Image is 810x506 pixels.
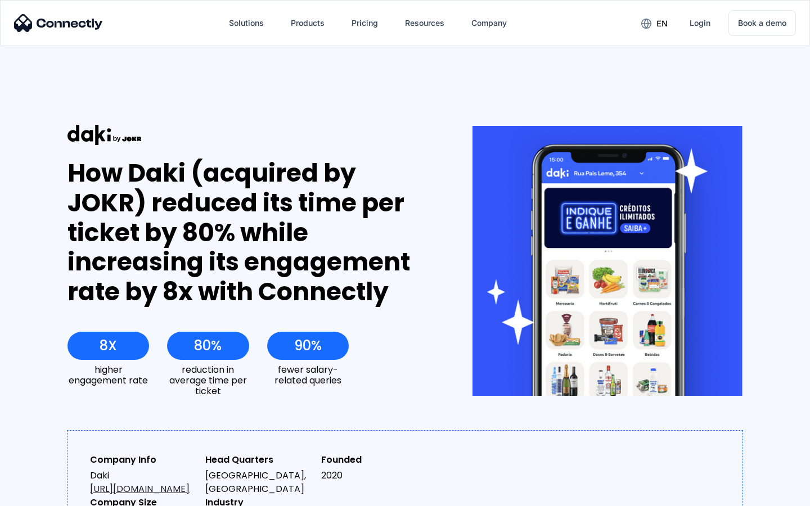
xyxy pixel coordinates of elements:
a: Book a demo [728,10,796,36]
div: How Daki (acquired by JOKR) reduced its time per ticket by 80% while increasing its engagement ra... [67,159,431,307]
ul: Language list [22,486,67,502]
aside: Language selected: English [11,486,67,502]
div: Pricing [352,15,378,31]
div: reduction in average time per ticket [167,364,249,397]
div: Company Info [90,453,196,467]
img: Connectly Logo [14,14,103,32]
div: Company [471,15,507,31]
a: Pricing [343,10,387,37]
div: en [656,16,668,31]
div: fewer salary-related queries [267,364,349,386]
div: Solutions [229,15,264,31]
div: Founded [321,453,427,467]
div: Head Quarters [205,453,312,467]
div: 80% [194,338,222,354]
div: Login [690,15,710,31]
div: higher engagement rate [67,364,149,386]
div: Resources [405,15,444,31]
div: 8X [100,338,117,354]
div: 90% [294,338,322,354]
a: [URL][DOMAIN_NAME] [90,482,190,495]
div: 2020 [321,469,427,482]
div: [GEOGRAPHIC_DATA], [GEOGRAPHIC_DATA] [205,469,312,496]
a: Login [681,10,719,37]
div: Daki [90,469,196,496]
div: Products [291,15,325,31]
